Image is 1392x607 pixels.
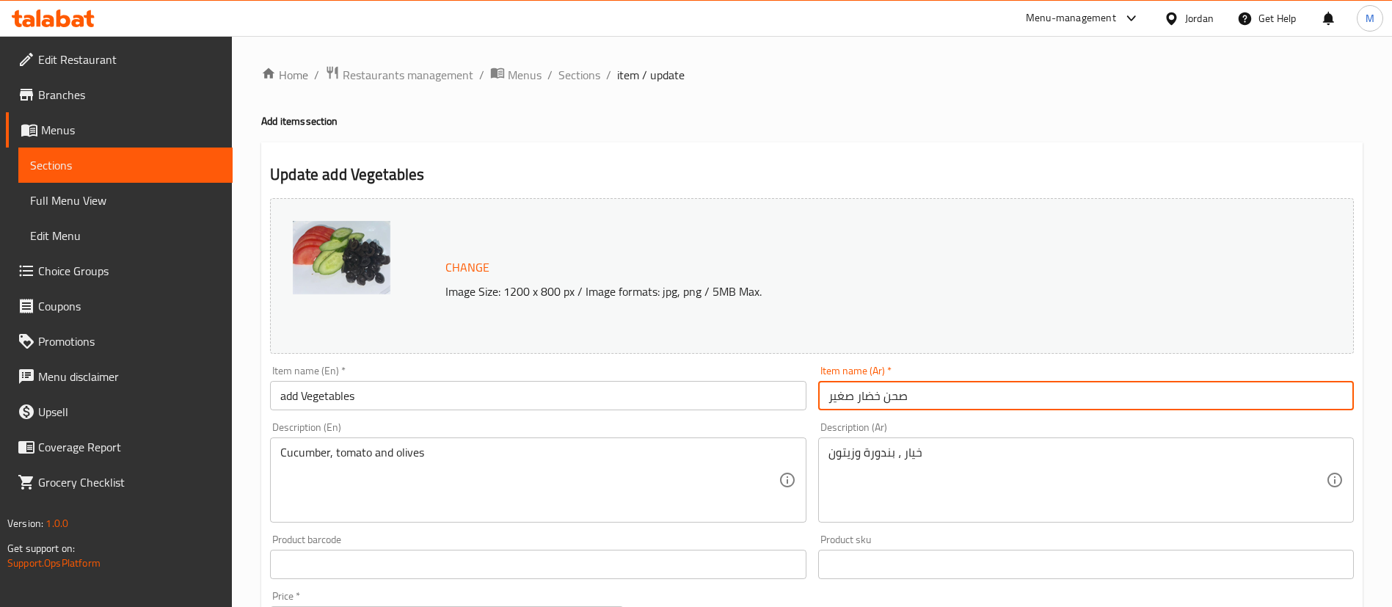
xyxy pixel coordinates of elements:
[617,66,685,84] span: item / update
[18,218,233,253] a: Edit Menu
[6,359,233,394] a: Menu disclaimer
[1026,10,1116,27] div: Menu-management
[6,394,233,429] a: Upsell
[7,539,75,558] span: Get support on:
[6,429,233,465] a: Coverage Report
[6,288,233,324] a: Coupons
[18,148,233,183] a: Sections
[18,183,233,218] a: Full Menu View
[440,252,495,283] button: Change
[38,262,221,280] span: Choice Groups
[38,86,221,103] span: Branches
[828,446,1326,515] textarea: خيار ، بندورة وزيتون
[606,66,611,84] li: /
[45,514,68,533] span: 1.0.0
[818,381,1354,410] input: Enter name Ar
[38,368,221,385] span: Menu disclaimer
[261,114,1363,128] h4: Add items section
[445,257,489,278] span: Change
[7,553,101,573] a: Support.OpsPlatform
[38,332,221,350] span: Promotions
[270,381,806,410] input: Enter name En
[6,253,233,288] a: Choice Groups
[30,227,221,244] span: Edit Menu
[479,66,484,84] li: /
[270,550,806,579] input: Please enter product barcode
[38,297,221,315] span: Coupons
[325,65,473,84] a: Restaurants management
[270,164,1354,186] h2: Update add Vegetables
[1366,10,1374,26] span: M
[1185,10,1214,26] div: Jordan
[6,324,233,359] a: Promotions
[38,403,221,421] span: Upsell
[6,465,233,500] a: Grocery Checklist
[343,66,473,84] span: Restaurants management
[547,66,553,84] li: /
[261,65,1363,84] nav: breadcrumb
[314,66,319,84] li: /
[280,446,778,515] textarea: Cucumber, tomato and olives
[261,66,308,84] a: Home
[38,438,221,456] span: Coverage Report
[6,77,233,112] a: Branches
[508,66,542,84] span: Menus
[38,473,221,491] span: Grocery Checklist
[41,121,221,139] span: Menus
[38,51,221,68] span: Edit Restaurant
[30,192,221,209] span: Full Menu View
[490,65,542,84] a: Menus
[293,221,390,294] img: mmw_638842718860133637
[6,42,233,77] a: Edit Restaurant
[30,156,221,174] span: Sections
[558,66,600,84] a: Sections
[440,283,1218,300] p: Image Size: 1200 x 800 px / Image formats: jpg, png / 5MB Max.
[7,514,43,533] span: Version:
[818,550,1354,579] input: Please enter product sku
[6,112,233,148] a: Menus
